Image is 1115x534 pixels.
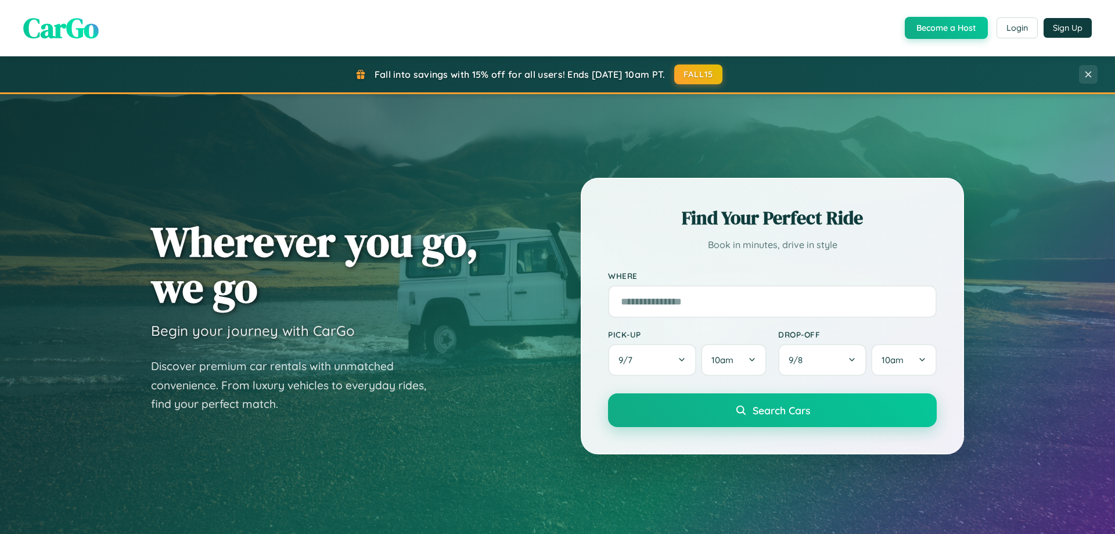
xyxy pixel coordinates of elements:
[618,354,638,365] span: 9 / 7
[997,17,1038,38] button: Login
[608,271,937,281] label: Where
[674,64,723,84] button: FALL15
[711,354,733,365] span: 10am
[882,354,904,365] span: 10am
[151,322,355,339] h3: Begin your journey with CarGo
[753,404,810,417] span: Search Cars
[789,354,808,365] span: 9 / 8
[778,344,866,376] button: 9/8
[608,205,937,231] h2: Find Your Perfect Ride
[778,329,937,339] label: Drop-off
[23,9,99,47] span: CarGo
[608,329,767,339] label: Pick-up
[608,393,937,427] button: Search Cars
[608,236,937,253] p: Book in minutes, drive in style
[151,357,441,414] p: Discover premium car rentals with unmatched convenience. From luxury vehicles to everyday rides, ...
[1044,18,1092,38] button: Sign Up
[905,17,988,39] button: Become a Host
[871,344,937,376] button: 10am
[701,344,767,376] button: 10am
[375,69,666,80] span: Fall into savings with 15% off for all users! Ends [DATE] 10am PT.
[608,344,696,376] button: 9/7
[151,218,479,310] h1: Wherever you go, we go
